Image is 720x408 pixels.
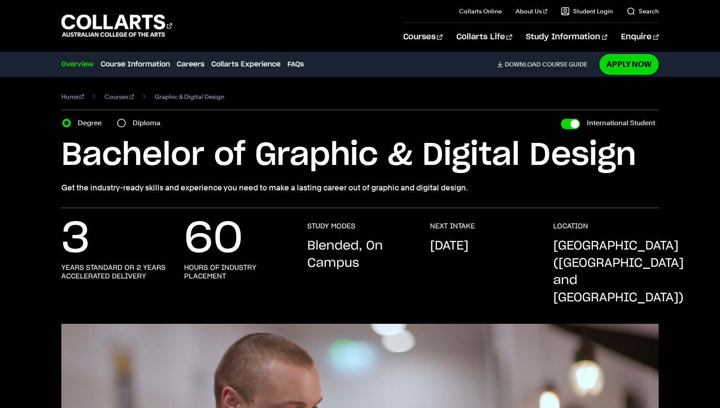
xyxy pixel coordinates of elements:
p: 60 [184,222,243,256]
h1: Bachelor of Graphic & Digital Design [61,136,659,175]
a: Careers [177,59,204,70]
h3: hours of industry placement [184,263,290,281]
a: FAQs [287,59,304,70]
div: Go to homepage [61,13,172,38]
h3: LOCATION [553,222,588,231]
label: Degree [78,117,107,129]
a: Search [627,7,659,16]
h3: years standard or 2 years accelerated delivery [61,263,167,281]
span: Download [505,60,541,68]
a: Apply Now [599,54,659,74]
a: Courses [403,23,443,51]
a: Overview [61,59,94,70]
a: Study Information [526,23,607,51]
a: Courses [105,91,134,103]
label: Diploma [133,117,166,129]
p: [DATE] [430,237,468,255]
h3: STUDY MODES [307,222,355,231]
label: International Student [587,117,655,129]
a: Home [61,91,84,103]
a: About Us [516,7,548,16]
p: 3 [61,222,90,256]
a: Collarts Online [459,7,502,16]
p: [GEOGRAPHIC_DATA] ([GEOGRAPHIC_DATA] and [GEOGRAPHIC_DATA]) [553,237,684,307]
a: Collarts Life [456,23,512,51]
p: Blended, On Campus [307,237,413,272]
a: Student Login [561,7,613,16]
a: DownloadCourse Guide [497,60,594,68]
span: Graphic & Digital Design [155,91,224,103]
a: Enquire [621,23,659,51]
p: Get the industry-ready skills and experience you need to make a lasting career out of graphic and... [61,182,659,194]
a: Course Information [101,59,170,70]
a: Collarts Experience [211,59,280,70]
h3: NEXT INTAKE [430,222,475,231]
